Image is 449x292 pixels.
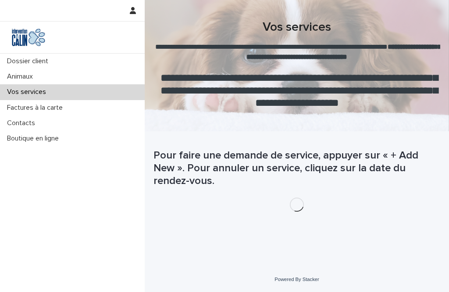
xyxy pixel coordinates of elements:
[153,149,440,187] h1: Pour faire une demande de service, appuyer sur « + Add New ». Pour annuler un service, cliquez su...
[4,104,70,112] p: Factures à la carte
[4,88,53,96] p: Vos services
[274,277,319,282] a: Powered By Stacker
[4,134,66,143] p: Boutique en ligne
[4,72,40,81] p: Animaux
[153,20,440,35] h1: Vos services
[7,29,50,46] img: Y0SYDZVsQvbSeSFpbQoq
[4,57,55,65] p: Dossier client
[4,119,42,127] p: Contacts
